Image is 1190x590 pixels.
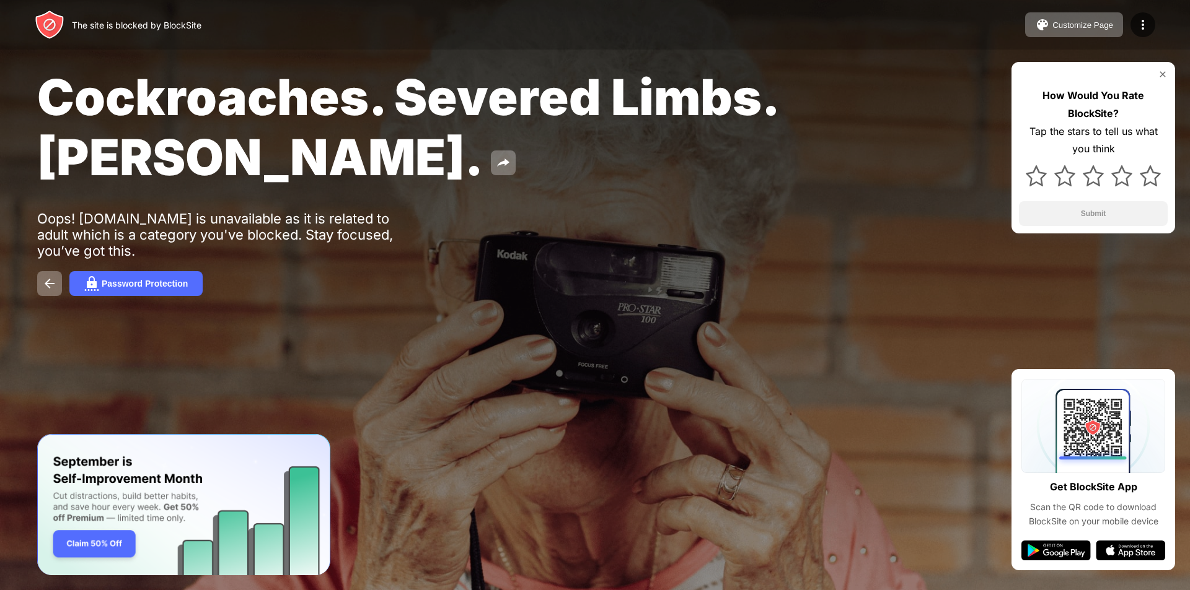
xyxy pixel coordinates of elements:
div: Get BlockSite App [1050,478,1137,496]
div: Tap the stars to tell us what you think [1019,123,1168,158]
img: star.svg [1026,165,1047,186]
img: star.svg [1140,165,1161,186]
img: header-logo.svg [35,10,64,40]
div: The site is blocked by BlockSite [72,20,201,30]
img: rate-us-close.svg [1158,69,1168,79]
img: google-play.svg [1021,540,1091,560]
img: menu-icon.svg [1135,17,1150,32]
img: qrcode.svg [1021,379,1165,473]
div: Oops! [DOMAIN_NAME] is unavailable as it is related to adult which is a category you've blocked. ... [37,210,420,259]
img: star.svg [1111,165,1132,186]
img: star.svg [1054,165,1075,186]
img: app-store.svg [1096,540,1165,560]
div: Scan the QR code to download BlockSite on your mobile device [1021,500,1165,528]
img: share.svg [496,155,511,170]
div: Customize Page [1052,20,1113,30]
div: How Would You Rate BlockSite? [1019,87,1168,123]
img: pallet.svg [1035,17,1050,32]
button: Password Protection [69,271,203,296]
img: password.svg [84,276,99,291]
div: Password Protection [102,279,188,288]
img: star.svg [1083,165,1104,186]
button: Submit [1019,201,1168,226]
span: Cockroaches. Severed Limbs. [PERSON_NAME]. [37,67,777,187]
iframe: Banner [37,434,330,576]
img: back.svg [42,276,57,291]
button: Customize Page [1025,12,1123,37]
